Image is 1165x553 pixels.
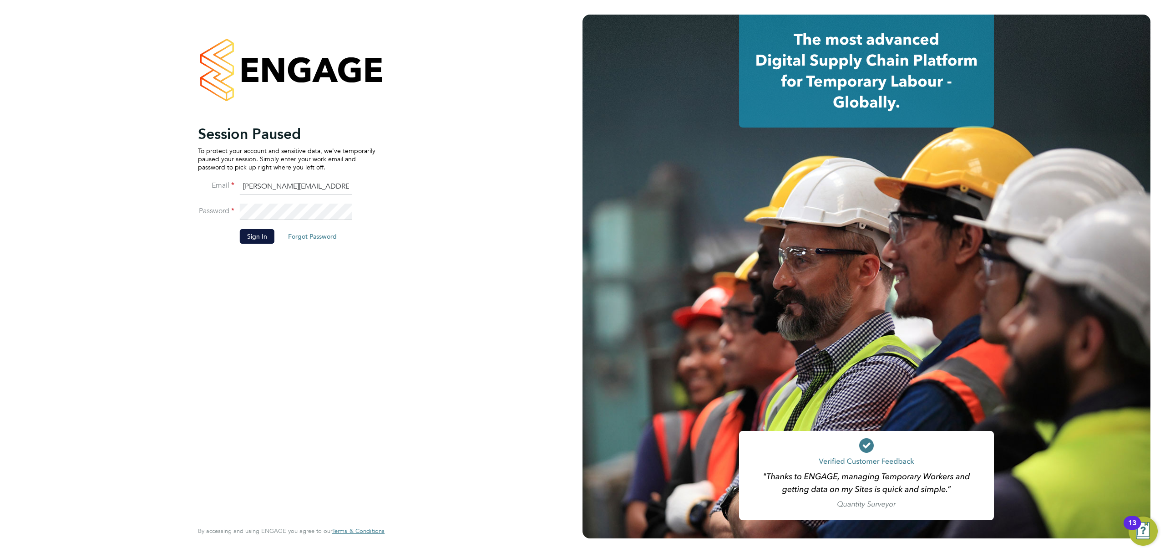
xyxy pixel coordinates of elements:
[198,147,375,172] p: To protect your account and sensitive data, we've temporarily paused your session. Simply enter y...
[198,181,234,190] label: Email
[198,206,234,216] label: Password
[1128,523,1136,535] div: 13
[240,229,274,244] button: Sign In
[281,229,344,244] button: Forgot Password
[240,179,352,195] input: Enter your work email...
[198,527,385,535] span: By accessing and using ENGAGE you agree to our
[198,125,375,143] h2: Session Paused
[332,527,385,535] a: Terms & Conditions
[1129,517,1158,546] button: Open Resource Center, 13 new notifications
